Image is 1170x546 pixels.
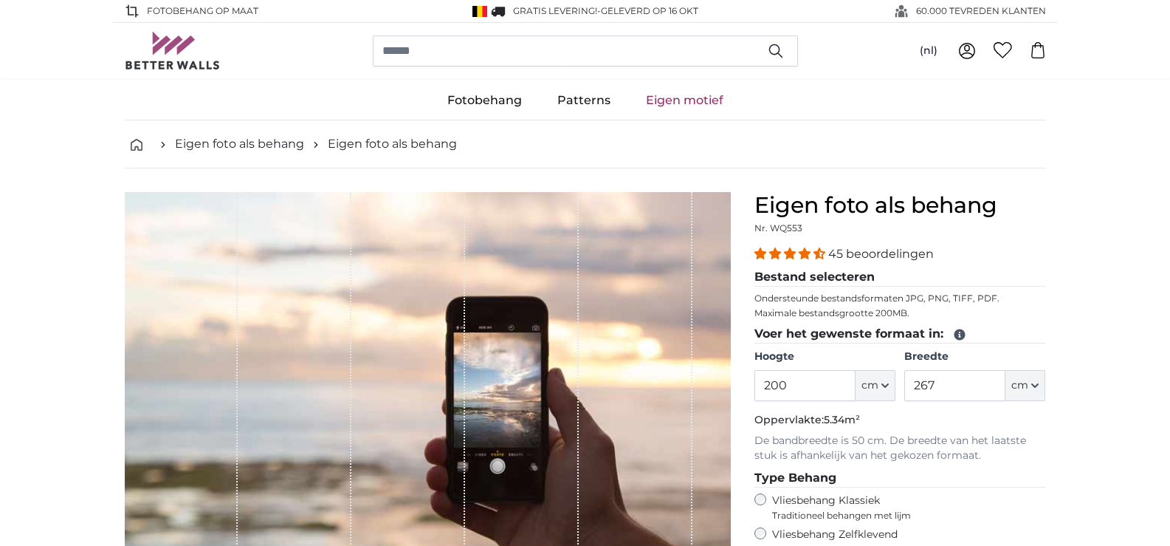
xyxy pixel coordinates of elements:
a: Fotobehang [430,81,540,120]
span: Nr. WQ553 [754,222,802,233]
span: 45 beoordelingen [828,247,934,261]
span: cm [861,378,878,393]
nav: breadcrumbs [125,120,1046,168]
span: 4.36 stars [754,247,828,261]
p: De bandbreedte is 50 cm. De breedte van het laatste stuk is afhankelijk van het gekozen formaat. [754,434,1046,463]
a: Eigen foto als behang [328,135,457,153]
a: Patterns [540,81,628,120]
legend: Voer het gewenste formaat in: [754,325,1046,344]
label: Vliesbehang Klassiek [772,494,1019,522]
a: Eigen foto als behang [175,135,304,153]
span: 5.34m² [824,413,860,426]
span: - [597,5,698,16]
span: 60.000 TEVREDEN KLANTEN [916,4,1046,18]
h1: Eigen foto als behang [754,192,1046,219]
label: Hoogte [754,349,895,364]
button: cm [856,370,895,401]
p: Oppervlakte: [754,413,1046,428]
img: Betterwalls [125,32,221,69]
button: (nl) [908,38,949,64]
span: Traditioneel behangen met lijm [772,510,1019,522]
p: Ondersteunde bestandsformaten JPG, PNG, TIFF, PDF. [754,293,1046,304]
span: GRATIS levering! [513,5,597,16]
label: Breedte [904,349,1045,364]
legend: Type Behang [754,469,1046,488]
img: België [472,6,487,17]
button: cm [1005,370,1045,401]
p: Maximale bestandsgrootte 200MB. [754,307,1046,319]
span: cm [1011,378,1028,393]
span: Geleverd op 16 okt [601,5,698,16]
legend: Bestand selecteren [754,268,1046,287]
span: FOTOBEHANG OP MAAT [147,4,258,18]
a: Eigen motief [628,81,741,120]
